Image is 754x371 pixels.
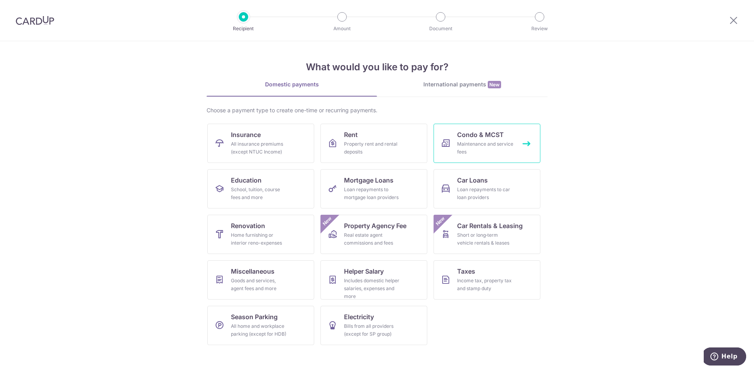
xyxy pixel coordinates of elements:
[344,231,401,247] div: Real estate agent commissions and fees
[231,267,275,276] span: Miscellaneous
[207,124,314,163] a: InsuranceAll insurance premiums (except NTUC Income)
[231,140,287,156] div: All insurance premiums (except NTUC Income)
[231,186,287,201] div: School, tuition, course fees and more
[214,25,273,33] p: Recipient
[434,260,540,300] a: TaxesIncome tax, property tax and stamp duty
[457,140,514,156] div: Maintenance and service fees
[344,130,358,139] span: Rent
[344,267,384,276] span: Helper Salary
[207,306,314,345] a: Season ParkingAll home and workplace parking (except for HDB)
[434,169,540,208] a: Car LoansLoan repayments to car loan providers
[457,267,475,276] span: Taxes
[231,322,287,338] div: All home and workplace parking (except for HDB)
[488,81,501,88] span: New
[207,169,314,208] a: EducationSchool, tuition, course fees and more
[434,124,540,163] a: Condo & MCSTMaintenance and service fees
[231,312,278,322] span: Season Parking
[457,130,504,139] span: Condo & MCST
[344,175,393,185] span: Mortgage Loans
[457,277,514,292] div: Income tax, property tax and stamp duty
[344,322,401,338] div: Bills from all providers (except for SP group)
[457,221,523,230] span: Car Rentals & Leasing
[207,106,547,114] div: Choose a payment type to create one-time or recurring payments.
[231,231,287,247] div: Home furnishing or interior reno-expenses
[511,25,569,33] p: Review
[344,186,401,201] div: Loan repayments to mortgage loan providers
[320,169,427,208] a: Mortgage LoansLoan repayments to mortgage loan providers
[207,260,314,300] a: MiscellaneousGoods and services, agent fees and more
[231,130,261,139] span: Insurance
[434,215,540,254] a: Car Rentals & LeasingShort or long‑term vehicle rentals & leasesNew
[231,277,287,292] div: Goods and services, agent fees and more
[344,277,401,300] div: Includes domestic helper salaries, expenses and more
[231,221,265,230] span: Renovation
[321,215,334,228] span: New
[207,60,547,74] h4: What would you like to pay for?
[18,5,34,13] span: Help
[704,347,746,367] iframe: Opens a widget where you can find more information
[207,80,377,88] div: Domestic payments
[412,25,470,33] p: Document
[320,124,427,163] a: RentProperty rent and rental deposits
[434,215,447,228] span: New
[320,260,427,300] a: Helper SalaryIncludes domestic helper salaries, expenses and more
[231,175,262,185] span: Education
[457,175,488,185] span: Car Loans
[320,306,427,345] a: ElectricityBills from all providers (except for SP group)
[377,80,547,89] div: International payments
[313,25,371,33] p: Amount
[457,231,514,247] div: Short or long‑term vehicle rentals & leases
[344,140,401,156] div: Property rent and rental deposits
[16,16,54,25] img: CardUp
[207,215,314,254] a: RenovationHome furnishing or interior reno-expenses
[457,186,514,201] div: Loan repayments to car loan providers
[320,215,427,254] a: Property Agency FeeReal estate agent commissions and feesNew
[344,221,406,230] span: Property Agency Fee
[344,312,374,322] span: Electricity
